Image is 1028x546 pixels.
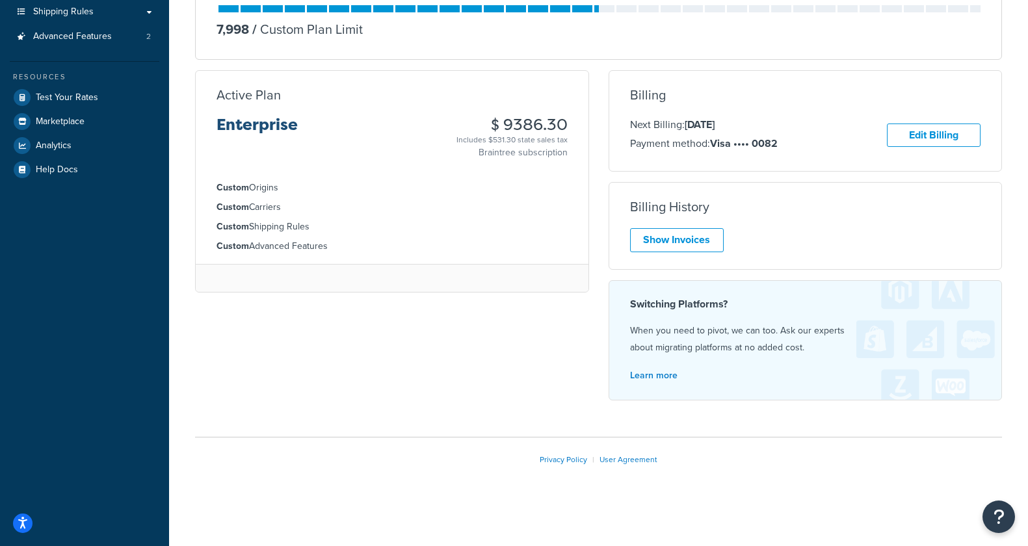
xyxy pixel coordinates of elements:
a: Privacy Policy [540,454,587,465]
a: Analytics [10,134,159,157]
span: Analytics [36,140,72,151]
a: Test Your Rates [10,86,159,109]
h3: Billing [630,88,666,102]
span: Shipping Rules [33,6,94,18]
p: 7,998 [217,20,249,38]
span: Marketplace [36,116,85,127]
span: Test Your Rates [36,92,98,103]
div: Includes $531.30 state sales tax [456,133,568,146]
li: Shipping Rules [217,220,568,234]
p: Next Billing: [630,116,778,133]
li: Advanced Features [217,239,568,253]
strong: [DATE] [685,117,715,132]
a: Learn more [630,369,678,382]
h4: Switching Platforms? [630,296,981,312]
p: Custom Plan Limit [249,20,363,38]
p: Payment method: [630,135,778,152]
button: Open Resource Center [982,500,1015,533]
h3: Enterprise [217,116,298,144]
a: Marketplace [10,110,159,133]
a: Help Docs [10,158,159,181]
a: User Agreement [600,454,657,465]
span: | [592,454,594,465]
span: Help Docs [36,164,78,175]
strong: Custom [217,200,249,214]
span: Advanced Features [33,31,112,42]
li: Carriers [217,200,568,214]
h3: Billing History [630,200,709,214]
a: Edit Billing [887,123,981,148]
div: Resources [10,71,159,83]
strong: Custom [217,220,249,233]
a: Show Invoices [630,228,724,252]
p: Braintree subscription [456,146,568,159]
li: Advanced Features [10,25,159,49]
strong: Visa •••• 0082 [710,136,778,151]
span: 2 [146,31,151,42]
h3: $ 9386.30 [456,116,568,133]
strong: Custom [217,239,249,253]
strong: Custom [217,181,249,194]
span: / [252,19,257,39]
h3: Active Plan [217,88,281,102]
a: Advanced Features 2 [10,25,159,49]
li: Origins [217,181,568,195]
p: When you need to pivot, we can too. Ask our experts about migrating platforms at no added cost. [630,322,981,356]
